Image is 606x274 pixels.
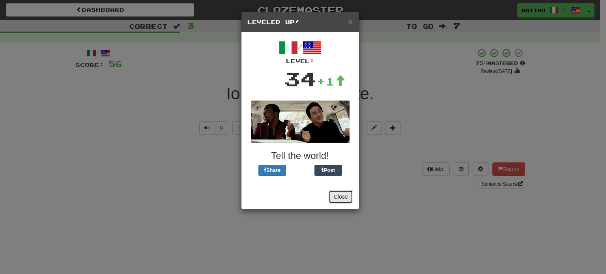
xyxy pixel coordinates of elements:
[247,18,353,26] h5: Leveled Up!
[329,190,353,203] button: Close
[258,165,286,176] button: Share
[316,73,346,89] div: +1
[284,65,316,93] div: 34
[286,165,314,176] iframe: X Post Button
[348,17,353,26] button: Close
[348,17,353,26] span: ×
[314,165,342,176] button: Post
[247,151,353,161] h3: Tell the world!
[247,57,353,65] div: Level:
[247,38,353,65] div: /
[251,101,350,143] img: jackie-chan-chris-tucker-8e28c945e4edb08076433a56fe7d8633100bcb81acdffdd6d8700cc364528c3e.gif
